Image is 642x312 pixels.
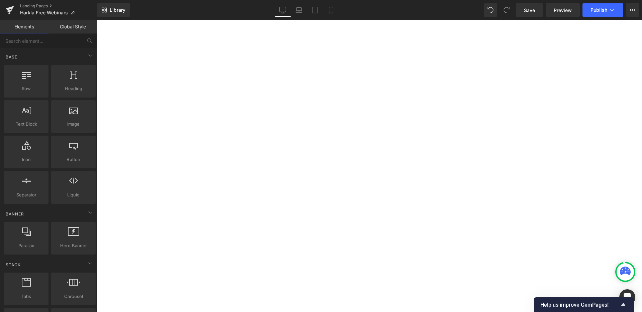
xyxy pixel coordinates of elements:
[48,20,97,33] a: Global Style
[5,54,18,60] span: Base
[540,301,627,309] button: Show survey - Help us improve GemPages!
[6,293,46,300] span: Tabs
[53,242,94,249] span: Hero Banner
[5,211,25,217] span: Banner
[307,3,323,17] a: Tablet
[591,7,607,13] span: Publish
[20,10,68,15] span: Harkla Free Webinars
[619,289,635,305] div: Open Intercom Messenger
[275,3,291,17] a: Desktop
[6,121,46,128] span: Text Block
[500,3,513,17] button: Redo
[5,262,21,268] span: Stack
[6,242,46,249] span: Parallax
[53,293,94,300] span: Carousel
[626,3,639,17] button: More
[323,3,339,17] a: Mobile
[110,7,125,13] span: Library
[53,156,94,163] span: Button
[524,7,535,14] span: Save
[6,85,46,92] span: Row
[582,3,623,17] button: Publish
[291,3,307,17] a: Laptop
[20,3,97,9] a: Landing Pages
[554,7,572,14] span: Preview
[53,121,94,128] span: Image
[53,191,94,198] span: Liquid
[540,302,619,308] span: Help us improve GemPages!
[484,3,497,17] button: Undo
[97,3,130,17] a: New Library
[6,191,46,198] span: Separator
[53,85,94,92] span: Heading
[6,156,46,163] span: Icon
[546,3,580,17] a: Preview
